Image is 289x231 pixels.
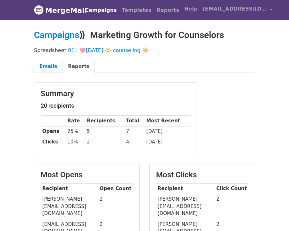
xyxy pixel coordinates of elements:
[82,4,119,17] a: Campaigns
[98,194,133,219] td: 2
[41,194,98,219] td: [PERSON_NAME][EMAIL_ADDRESS][DOMAIN_NAME]
[68,47,149,53] a: 01 | 🩷[DATE] 🔆 counseling 🔆
[119,4,154,17] a: Templates
[41,102,191,109] h5: 20 recipients
[34,30,255,41] h2: ⟫ Marketing Growth for Counselors
[66,126,85,137] td: 25%
[200,3,275,18] a: [EMAIL_ADDRESS][DOMAIN_NAME]
[257,200,289,231] iframe: Chat Widget
[85,116,125,126] th: Recipients
[34,5,44,15] img: MergeMail logo
[85,126,125,137] td: 5
[41,170,133,180] h3: Most Opens
[66,116,85,126] th: Rate
[156,170,248,180] h3: Most Clicks
[41,126,66,137] th: Opens
[125,126,145,137] td: 7
[145,116,191,126] th: Most Recent
[156,194,215,219] td: [PERSON_NAME][EMAIL_ADDRESS][DOMAIN_NAME]
[125,116,145,126] th: Total
[41,89,191,98] h3: Summary
[98,183,133,194] th: Open Count
[34,4,77,17] a: MergeMail
[41,183,98,194] th: Recipient
[154,4,182,17] a: Reports
[202,5,267,13] span: [EMAIL_ADDRESS][DOMAIN_NAME]
[125,137,145,147] td: 4
[62,60,95,73] a: Reports
[145,126,191,137] td: [DATE]
[215,183,248,194] th: Click Count
[66,137,85,147] td: 10%
[85,137,125,147] td: 2
[145,137,191,147] td: [DATE]
[156,183,215,194] th: Recipient
[34,47,255,54] p: Spreadsheet:
[41,137,66,147] th: Clicks
[182,3,200,15] a: Help
[34,30,79,40] a: Campaigns
[215,194,248,219] td: 2
[34,60,62,73] a: Emails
